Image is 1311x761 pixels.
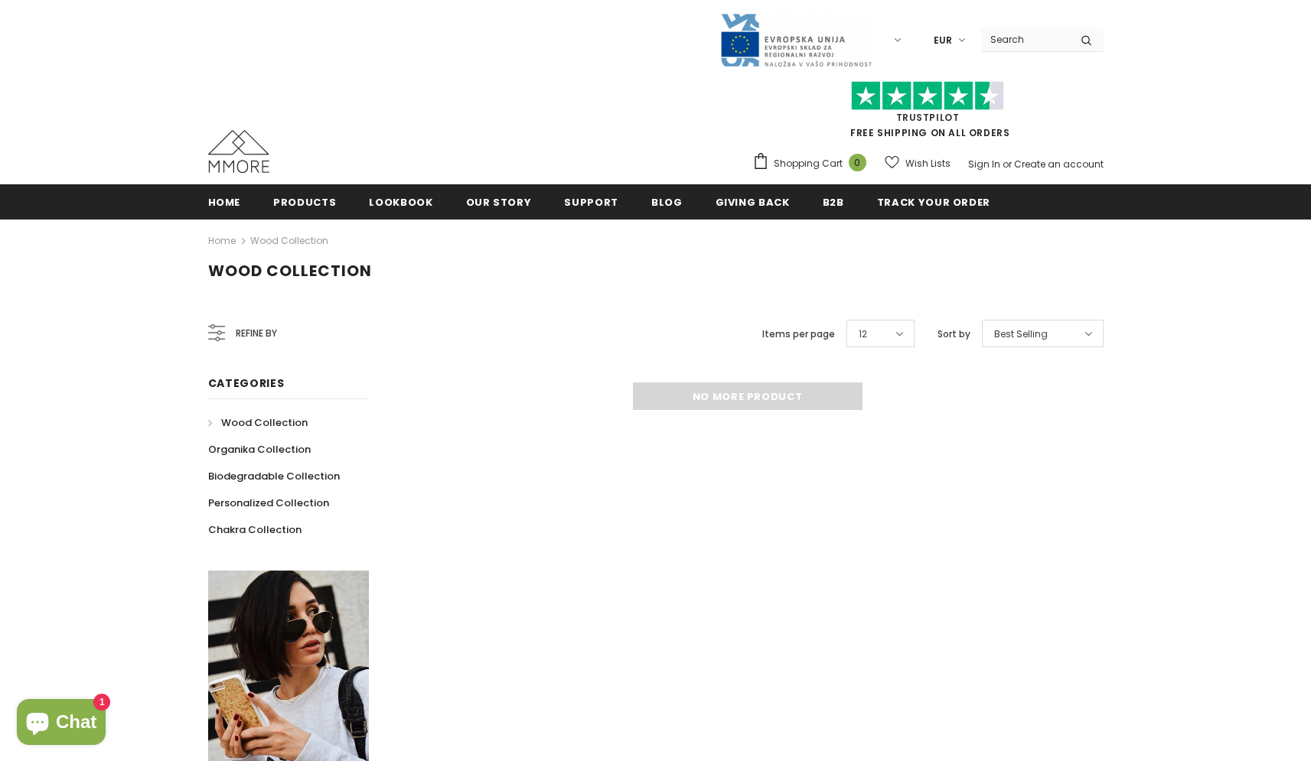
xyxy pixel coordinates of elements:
a: Giving back [716,184,790,219]
span: Chakra Collection [208,522,302,537]
a: Shopping Cart 0 [752,152,874,175]
label: Items per page [762,327,835,342]
a: Wish Lists [885,150,951,177]
a: Biodegradable Collection [208,463,340,489]
span: Giving back [716,195,790,210]
span: Personalized Collection [208,496,329,510]
a: Wood Collection [208,409,308,436]
span: Blog [651,195,683,210]
a: Sign In [968,158,1000,171]
span: support [564,195,618,210]
span: EUR [934,33,952,48]
span: or [1003,158,1012,171]
span: Home [208,195,241,210]
span: Wood Collection [221,415,308,430]
a: Track your order [877,184,990,219]
a: Create an account [1014,158,1104,171]
a: Personalized Collection [208,489,329,516]
img: MMORE Cases [208,130,269,173]
span: Best Selling [994,327,1048,342]
img: Javni Razpis [719,12,872,68]
a: Wood Collection [250,234,328,247]
label: Sort by [938,327,970,342]
span: Lookbook [369,195,432,210]
a: Organika Collection [208,436,311,463]
a: Lookbook [369,184,432,219]
input: Search Site [981,28,1069,50]
img: Trust Pilot Stars [851,81,1004,111]
inbox-online-store-chat: Shopify online store chat [12,699,110,749]
span: Wish Lists [905,156,951,171]
span: Shopping Cart [774,156,843,171]
span: Our Story [466,195,532,210]
span: Track your order [877,195,990,210]
a: B2B [823,184,844,219]
span: Biodegradable Collection [208,469,340,483]
span: Categories [208,376,285,391]
a: Our Story [466,184,532,219]
span: Organika Collection [208,442,311,457]
a: support [564,184,618,219]
a: Home [208,232,236,250]
a: Trustpilot [896,111,960,124]
a: Home [208,184,241,219]
span: Wood Collection [208,260,372,281]
span: B2B [823,195,844,210]
a: Javni Razpis [719,33,872,46]
span: 0 [849,154,866,171]
span: FREE SHIPPING ON ALL ORDERS [752,88,1104,139]
a: Products [273,184,336,219]
a: Blog [651,184,683,219]
a: Chakra Collection [208,516,302,543]
span: 12 [859,327,867,342]
span: Refine by [236,325,277,342]
span: Products [273,195,336,210]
